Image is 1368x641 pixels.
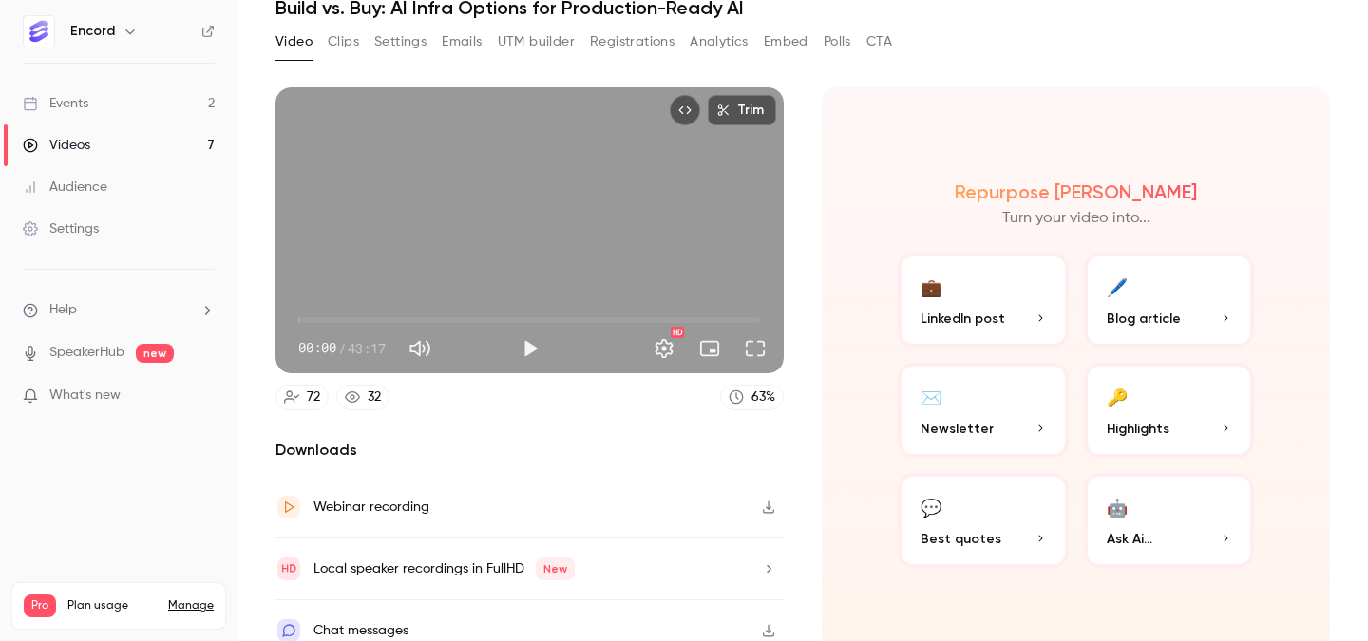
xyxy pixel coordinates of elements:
button: 💼LinkedIn post [898,253,1069,348]
button: CTA [866,27,892,57]
span: New [536,557,575,580]
div: 00:00 [298,338,386,358]
div: Settings [23,219,99,238]
li: help-dropdown-opener [23,300,215,320]
a: 32 [336,385,389,410]
div: 🖊️ [1107,272,1128,301]
div: Events [23,94,88,113]
button: Turn on miniplayer [691,330,729,368]
button: Registrations [590,27,674,57]
div: 63 % [751,387,775,407]
span: Ask Ai... [1107,529,1152,549]
h2: Repurpose [PERSON_NAME] [955,180,1197,203]
span: What's new [49,386,121,405]
span: / [338,338,346,358]
div: 💬 [921,492,941,521]
div: 💼 [921,272,941,301]
div: Audience [23,178,107,197]
button: 🖊️Blog article [1084,253,1255,348]
h6: Encord [70,22,115,41]
button: Settings [645,330,683,368]
button: Emails [442,27,482,57]
span: 00:00 [298,338,336,358]
button: Analytics [690,27,749,57]
div: ✉️ [921,382,941,411]
a: SpeakerHub [49,343,124,363]
span: Blog article [1107,309,1181,329]
span: Pro [24,594,56,617]
iframe: Noticeable Trigger [192,387,215,405]
img: Encord [24,16,54,47]
div: HD [671,327,684,338]
div: 72 [307,387,320,407]
button: 🔑Highlights [1084,363,1255,458]
span: Help [49,300,77,320]
button: 💬Best quotes [898,473,1069,568]
button: Full screen [736,330,774,368]
button: Trim [708,95,776,125]
div: Webinar recording [313,496,429,518]
button: UTM builder [498,27,575,57]
button: Polls [824,27,851,57]
a: Manage [168,598,214,613]
button: Mute [401,330,439,368]
div: 🤖 [1107,492,1128,521]
button: 🤖Ask Ai... [1084,473,1255,568]
button: Embed [764,27,808,57]
span: LinkedIn post [921,309,1005,329]
p: Turn your video into... [1002,207,1150,230]
button: ✉️Newsletter [898,363,1069,458]
a: 72 [275,385,329,410]
span: Best quotes [921,529,1001,549]
span: Plan usage [67,598,157,613]
button: Settings [374,27,427,57]
div: Videos [23,136,90,155]
button: Clips [328,27,359,57]
button: Play [511,330,549,368]
span: Highlights [1107,419,1169,439]
button: Video [275,27,313,57]
h2: Downloads [275,439,784,462]
span: 43:17 [348,338,386,358]
button: Embed video [670,95,700,125]
span: new [136,344,174,363]
span: Newsletter [921,419,994,439]
div: 32 [368,387,381,407]
a: 63% [720,385,784,410]
div: Local speaker recordings in FullHD [313,557,575,580]
div: 🔑 [1107,382,1128,411]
